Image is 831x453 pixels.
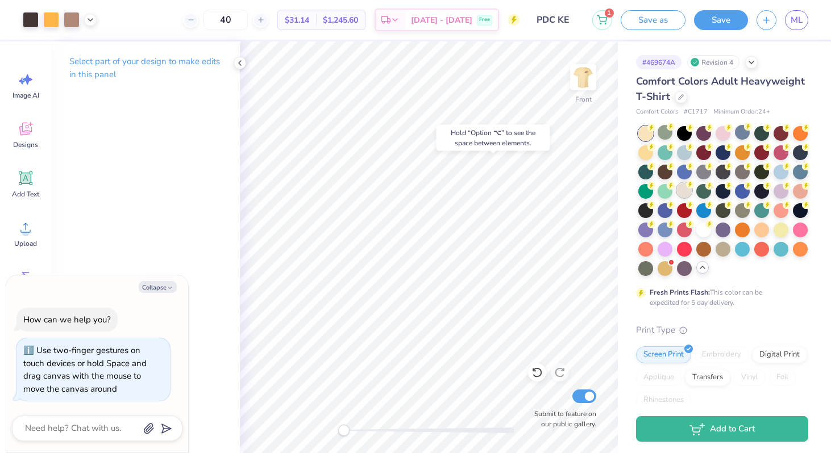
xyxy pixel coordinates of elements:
div: Vinyl [734,369,766,386]
div: Applique [636,369,682,386]
button: Save [694,10,748,30]
div: Embroidery [695,346,749,363]
span: Add Text [12,190,39,199]
span: Upload [14,239,37,248]
input: Untitled Design [528,9,584,31]
div: Front [575,94,592,104]
span: Minimum Order: 24 + [713,107,770,117]
span: Free [479,16,490,24]
span: ML [791,14,803,27]
div: Screen Print [636,346,691,363]
span: Comfort Colors [636,107,678,117]
label: Submit to feature on our public gallery. [528,409,596,429]
img: Front [572,66,595,89]
strong: Fresh Prints Flash: [650,288,710,297]
span: # C1717 [684,107,708,117]
span: $31.14 [285,14,309,26]
button: 1 [592,10,612,30]
div: Accessibility label [338,425,350,436]
div: This color can be expedited for 5 day delivery. [650,287,790,308]
button: Collapse [139,281,177,293]
div: Digital Print [752,346,807,363]
button: Save as [621,10,685,30]
div: Hold “Option ⌥” to see the space between elements. [437,125,550,151]
div: How can we help you? [23,314,111,325]
button: Add to Cart [636,416,808,442]
p: Select part of your design to make edits in this panel [69,55,222,81]
div: Foil [769,369,796,386]
div: Print Type [636,324,808,337]
span: 1 [605,9,614,18]
div: Rhinestones [636,392,691,409]
div: # 469674A [636,55,682,69]
span: Designs [13,140,38,149]
div: Transfers [685,369,730,386]
span: [DATE] - [DATE] [411,14,472,26]
div: Use two-finger gestures on touch devices or hold Space and drag canvas with the mouse to move the... [23,345,147,395]
span: $1,245.60 [323,14,358,26]
div: Revision 4 [687,55,739,69]
span: Comfort Colors Adult Heavyweight T-Shirt [636,74,805,103]
span: Image AI [13,91,39,100]
input: – – [203,10,248,30]
a: ML [785,10,808,30]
